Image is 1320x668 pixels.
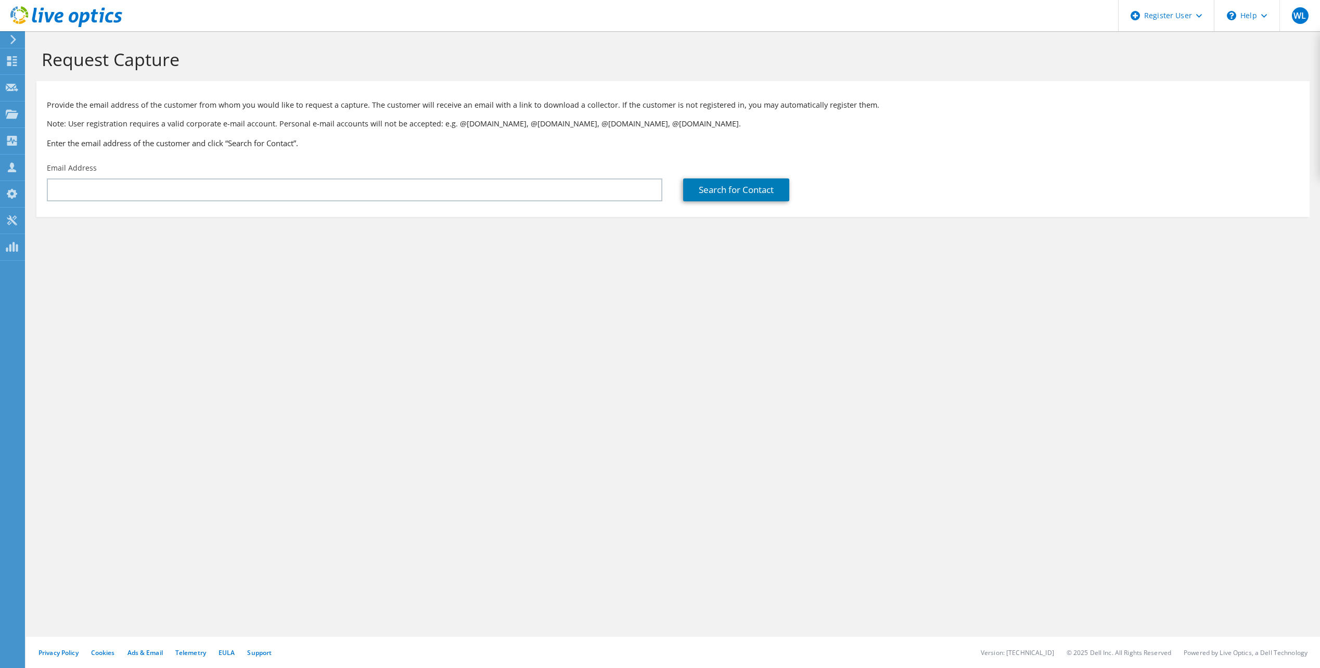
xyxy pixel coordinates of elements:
[47,118,1299,130] p: Note: User registration requires a valid corporate e-mail account. Personal e-mail accounts will ...
[981,648,1054,657] li: Version: [TECHNICAL_ID]
[127,648,163,657] a: Ads & Email
[219,648,235,657] a: EULA
[42,48,1299,70] h1: Request Capture
[91,648,115,657] a: Cookies
[47,137,1299,149] h3: Enter the email address of the customer and click “Search for Contact”.
[47,99,1299,111] p: Provide the email address of the customer from whom you would like to request a capture. The cust...
[47,163,97,173] label: Email Address
[683,178,789,201] a: Search for Contact
[1227,11,1236,20] svg: \n
[247,648,272,657] a: Support
[1292,7,1309,24] span: WL
[175,648,206,657] a: Telemetry
[39,648,79,657] a: Privacy Policy
[1184,648,1308,657] li: Powered by Live Optics, a Dell Technology
[1067,648,1171,657] li: © 2025 Dell Inc. All Rights Reserved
